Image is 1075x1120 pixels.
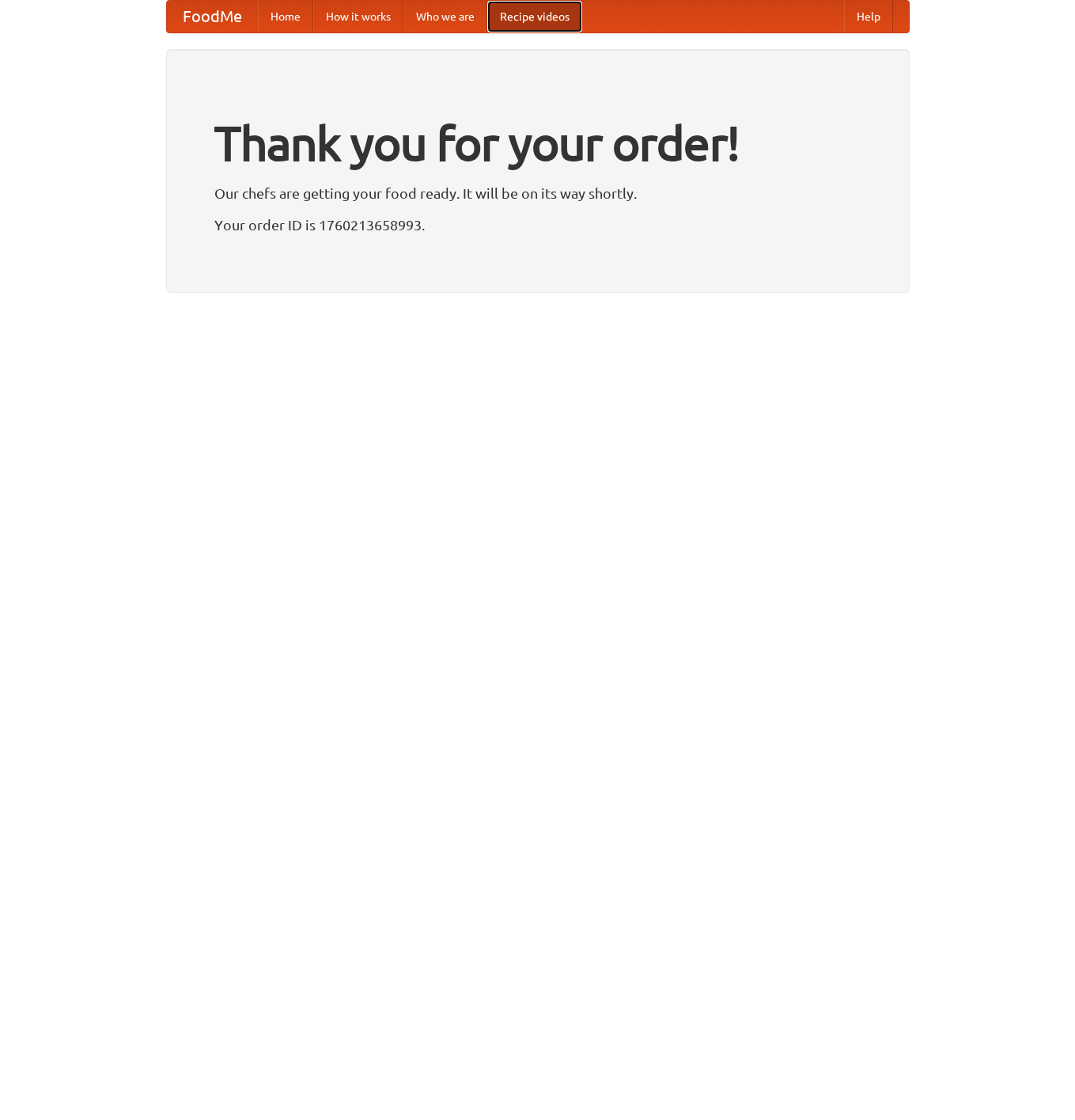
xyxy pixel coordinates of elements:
[167,1,258,32] a: FoodMe
[844,1,893,32] a: Help
[214,105,861,181] h1: Thank you for your order!
[487,1,582,32] a: Recipe videos
[214,213,861,237] p: Your order ID is 1760213658993.
[403,1,487,32] a: Who we are
[258,1,313,32] a: Home
[313,1,403,32] a: How it works
[214,181,861,205] p: Our chefs are getting your food ready. It will be on its way shortly.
